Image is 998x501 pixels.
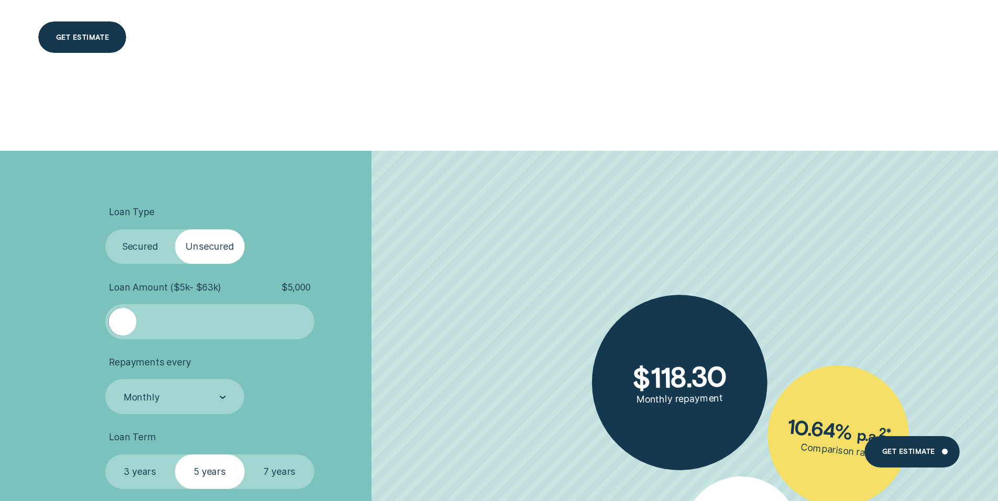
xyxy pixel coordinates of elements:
span: Repayments every [109,357,191,368]
span: Loan Type [109,206,154,218]
label: 3 years [105,454,175,489]
a: Get estimate [38,21,126,53]
span: Loan Term [109,431,156,443]
label: Secured [105,229,175,264]
span: $ 5,000 [281,282,311,293]
label: 5 years [175,454,245,489]
span: Loan Amount ( $5k - $63k ) [109,282,221,293]
div: Monthly [124,392,160,403]
label: Unsecured [175,229,245,264]
a: Get estimate [864,436,959,467]
label: 7 years [245,454,314,489]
